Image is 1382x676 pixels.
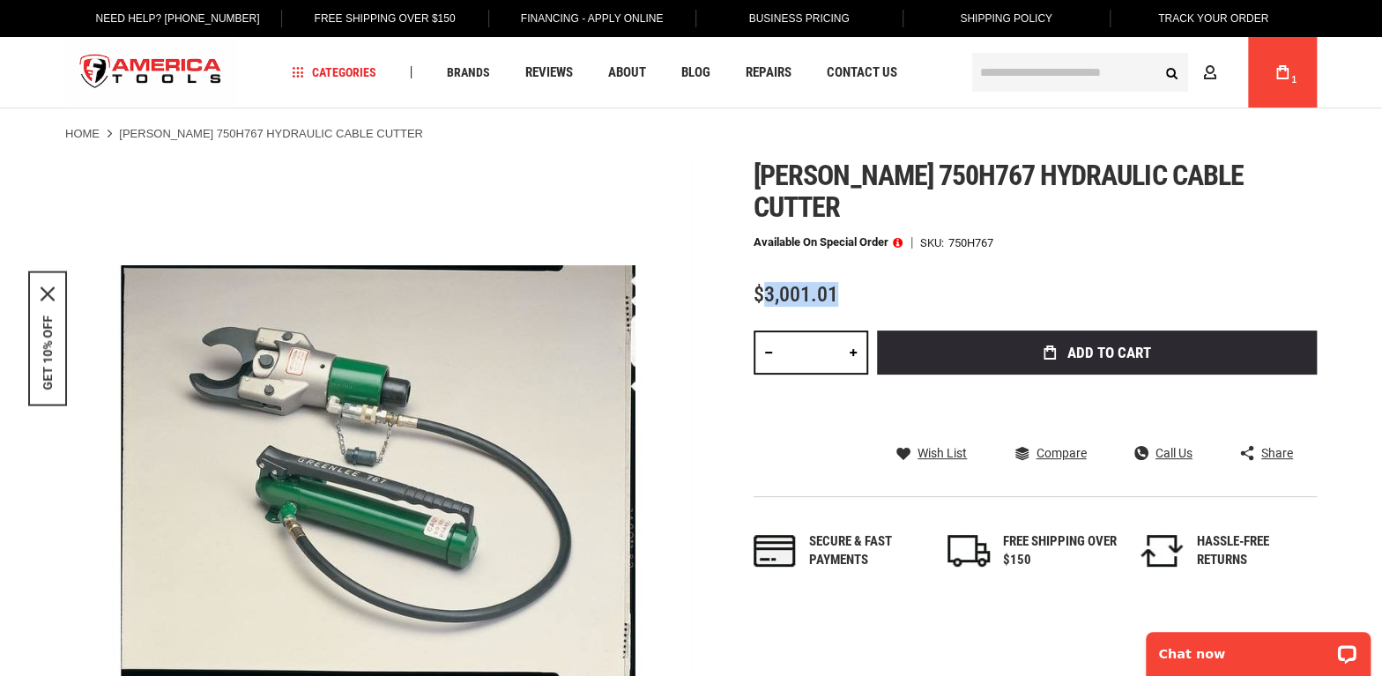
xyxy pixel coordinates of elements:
button: Add to Cart [877,331,1317,375]
a: About [600,61,654,85]
span: Reviews [525,66,573,79]
button: Close [41,286,55,301]
a: Reviews [517,61,581,85]
span: Add to Cart [1067,345,1151,360]
span: Shipping Policy [960,12,1052,25]
strong: [PERSON_NAME] 750H767 HYDRAULIC CABLE CUTTER [119,127,423,140]
img: shipping [947,535,990,567]
span: Wish List [918,447,967,459]
a: Call Us [1134,445,1193,461]
span: $3,001.01 [754,282,838,307]
a: Compare [1014,445,1086,461]
div: 750H767 [948,237,993,249]
img: payments [754,535,796,567]
iframe: LiveChat chat widget [1134,620,1382,676]
span: Call Us [1155,447,1193,459]
a: Repairs [738,61,799,85]
span: Repairs [746,66,791,79]
button: Search [1155,56,1188,89]
a: Home [65,126,100,142]
button: GET 10% OFF [41,315,55,390]
a: store logo [65,40,236,106]
a: Wish List [896,445,967,461]
iframe: Secure express checkout frame [873,380,1320,431]
span: Contact Us [827,66,897,79]
strong: SKU [920,237,948,249]
span: Blog [681,66,710,79]
span: About [608,66,646,79]
a: Contact Us [819,61,905,85]
img: America Tools [65,40,236,106]
a: Blog [673,61,718,85]
span: Share [1261,447,1293,459]
svg: close icon [41,286,55,301]
div: FREE SHIPPING OVER $150 [1003,532,1118,570]
span: Categories [292,66,376,78]
a: Categories [284,61,384,85]
span: Compare [1036,447,1086,459]
a: Brands [439,61,498,85]
span: Brands [447,66,490,78]
img: returns [1141,535,1183,567]
p: Available on Special Order [754,236,903,249]
div: Secure & fast payments [809,532,924,570]
div: HASSLE-FREE RETURNS [1196,532,1311,570]
span: [PERSON_NAME] 750h767 hydraulic cable cutter [754,159,1243,224]
span: 1 [1291,75,1297,85]
a: 1 [1266,37,1299,108]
